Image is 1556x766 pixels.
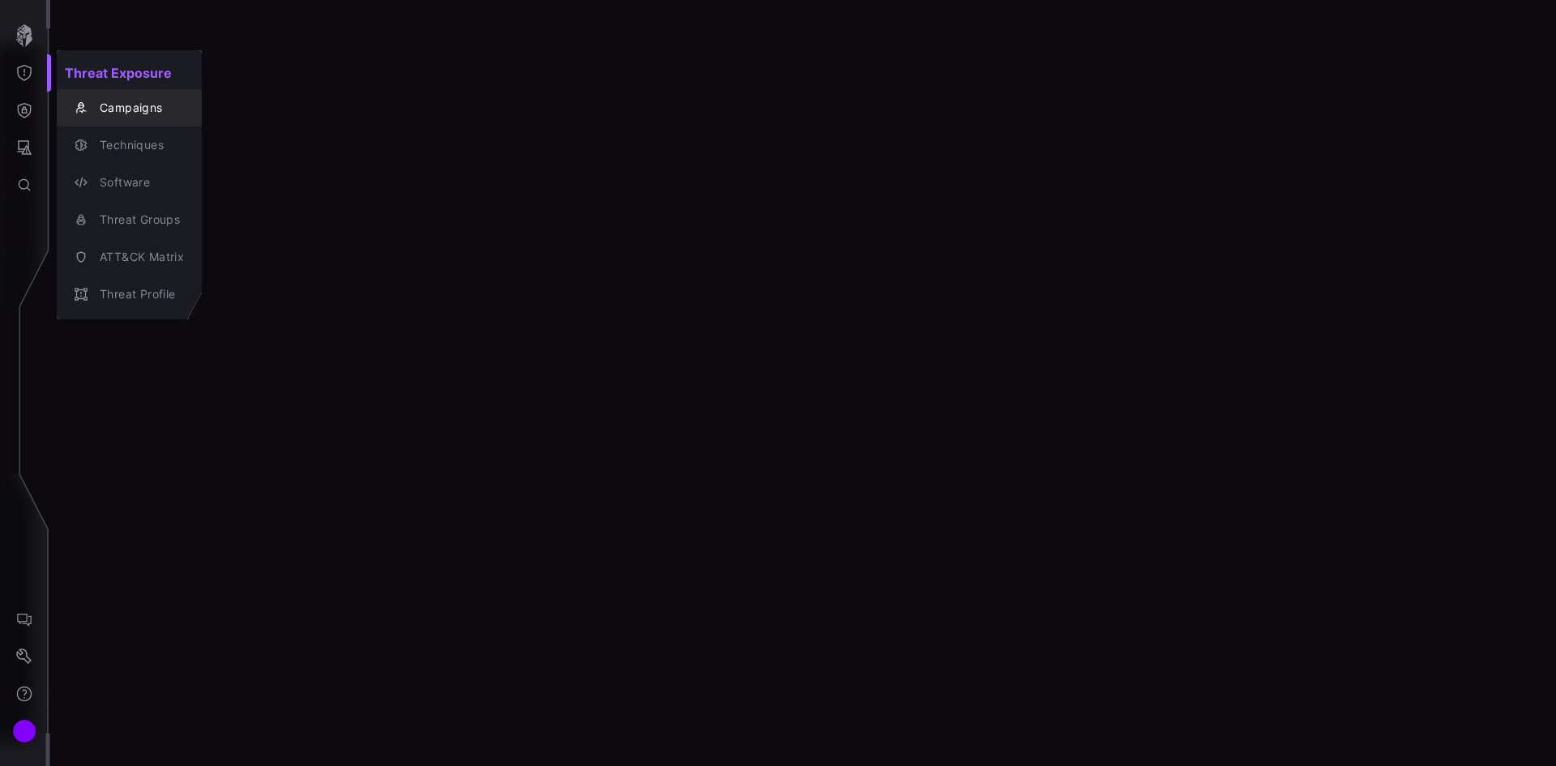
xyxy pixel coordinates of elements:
[92,285,184,305] div: Threat Profile
[57,238,202,276] button: ATT&CK Matrix
[57,57,202,89] h2: Threat Exposure
[57,164,202,201] button: Software
[92,173,184,193] div: Software
[57,89,202,126] button: Campaigns
[57,276,202,313] button: Threat Profile
[57,126,202,164] button: Techniques
[92,135,184,156] div: Techniques
[92,98,184,118] div: Campaigns
[92,210,184,230] div: Threat Groups
[92,247,184,267] div: ATT&CK Matrix
[57,201,202,238] button: Threat Groups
